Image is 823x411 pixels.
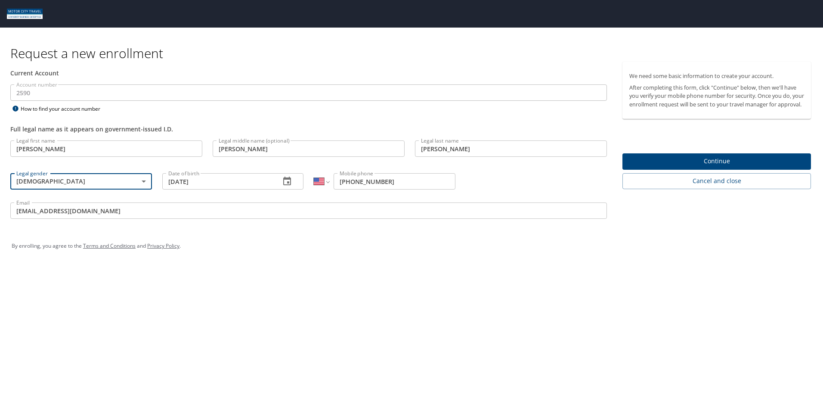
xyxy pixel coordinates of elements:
div: Full legal name as it appears on government-issued I.D. [10,125,607,134]
div: By enrolling, you agree to the and . [12,235,811,257]
div: How to find your account number [10,103,118,114]
h1: Request a new enrollment [10,45,818,62]
p: We need some basic information to create your account. [629,72,804,80]
div: Current Account [10,68,607,78]
span: Continue [629,156,804,167]
button: Continue [622,153,811,170]
div: [DEMOGRAPHIC_DATA] [10,173,152,190]
input: MM/DD/YYYY [162,173,274,190]
span: Cancel and close [629,176,804,187]
p: After completing this form, click "Continue" below, then we'll have you verify your mobile phone ... [629,84,804,109]
input: Enter phone number [334,173,455,190]
img: Motor City logo [7,9,43,19]
a: Terms and Conditions [83,242,136,249]
a: Privacy Policy [147,242,179,249]
button: Cancel and close [622,173,811,189]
